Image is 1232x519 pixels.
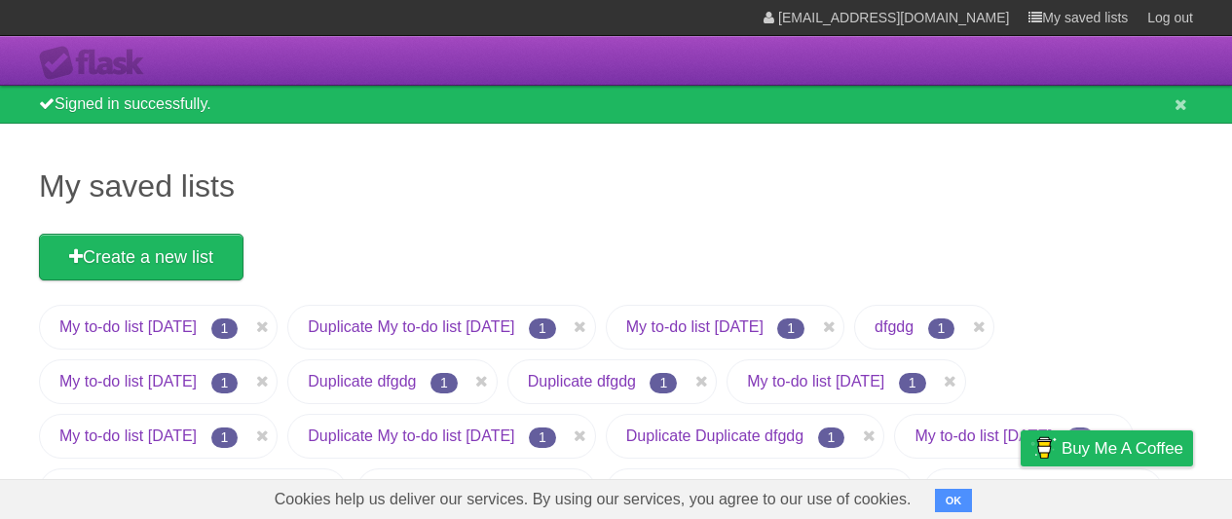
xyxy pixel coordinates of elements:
[650,373,677,393] span: 1
[211,318,239,339] span: 1
[747,373,884,389] a: My to-do list [DATE]
[626,318,764,335] a: My to-do list [DATE]
[626,427,803,444] a: Duplicate Duplicate dfgdg
[255,480,931,519] span: Cookies help us deliver our services. By using our services, you agree to our use of cookies.
[59,373,197,389] a: My to-do list [DATE]
[1021,430,1193,466] a: Buy me a coffee
[529,427,556,448] span: 1
[59,427,197,444] a: My to-do list [DATE]
[777,318,804,339] span: 1
[899,373,926,393] span: 1
[308,373,416,389] a: Duplicate dfgdg
[529,318,556,339] span: 1
[211,427,239,448] span: 1
[915,427,1052,444] a: My to-do list [DATE]
[430,373,458,393] span: 1
[39,163,1193,209] h1: My saved lists
[59,318,197,335] a: My to-do list [DATE]
[875,318,914,335] a: dfgdg
[39,46,156,81] div: Flask
[528,373,636,389] a: Duplicate dfgdg
[39,234,243,280] a: Create a new list
[935,489,973,512] button: OK
[928,318,955,339] span: 1
[308,427,514,444] a: Duplicate My to-do list [DATE]
[308,318,514,335] a: Duplicate My to-do list [DATE]
[1030,431,1057,464] img: Buy me a coffee
[818,427,845,448] span: 1
[211,373,239,393] span: 1
[1062,431,1183,465] span: Buy me a coffee
[1066,427,1094,448] span: 1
